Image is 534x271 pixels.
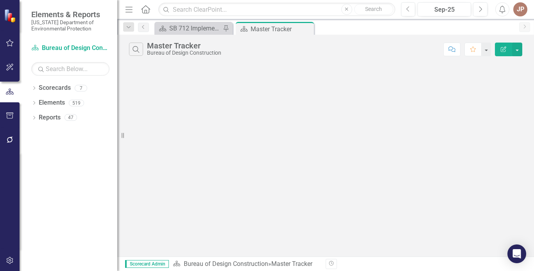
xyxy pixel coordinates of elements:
[75,85,87,91] div: 7
[31,19,109,32] small: [US_STATE] Department of Environmental Protection
[169,23,221,33] div: SB 712 Implementation
[158,3,395,16] input: Search ClearPoint...
[365,6,382,12] span: Search
[4,9,18,22] img: ClearPoint Strategy
[65,114,77,121] div: 47
[173,260,320,269] div: »
[147,41,221,50] div: Master Tracker
[507,244,526,263] div: Open Intercom Messenger
[31,10,109,19] span: Elements & Reports
[184,260,268,267] a: Bureau of Design Construction
[147,50,221,56] div: Bureau of Design Construction
[271,260,312,267] div: Master Tracker
[420,5,468,14] div: Sep-25
[69,100,84,106] div: 519
[251,24,312,34] div: Master Tracker
[39,84,71,93] a: Scorecards
[513,2,527,16] button: JP
[125,260,169,268] span: Scorecard Admin
[156,23,221,33] a: SB 712 Implementation
[31,44,109,53] a: Bureau of Design Construction
[39,113,61,122] a: Reports
[418,2,471,16] button: Sep-25
[31,62,109,76] input: Search Below...
[354,4,393,15] button: Search
[39,98,65,107] a: Elements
